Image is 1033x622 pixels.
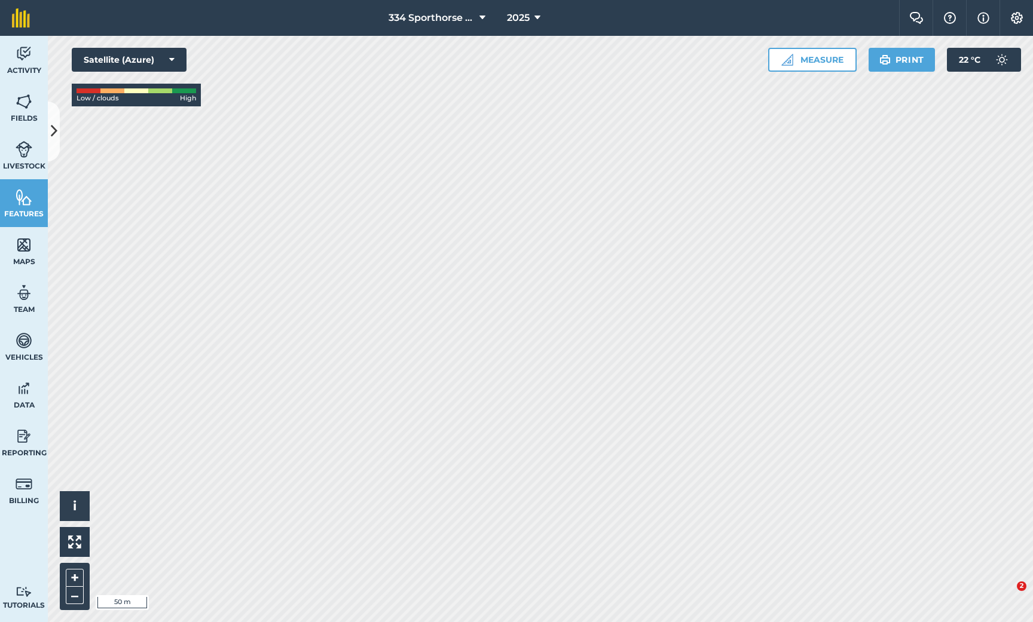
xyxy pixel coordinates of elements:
[947,48,1021,72] button: 22 °C
[16,93,32,111] img: svg+xml;base64,PHN2ZyB4bWxucz0iaHR0cDovL3d3dy53My5vcmcvMjAwMC9zdmciIHdpZHRoPSI1NiIgaGVpZ2h0PSI2MC...
[869,48,936,72] button: Print
[16,379,32,397] img: svg+xml;base64,PD94bWwgdmVyc2lvbj0iMS4wIiBlbmNvZGluZz0idXRmLTgiPz4KPCEtLSBHZW5lcmF0b3I6IEFkb2JlIE...
[16,586,32,598] img: svg+xml;base64,PD94bWwgdmVyc2lvbj0iMS4wIiBlbmNvZGluZz0idXRmLTgiPz4KPCEtLSBHZW5lcmF0b3I6IEFkb2JlIE...
[990,48,1014,72] img: svg+xml;base64,PD94bWwgdmVyc2lvbj0iMS4wIiBlbmNvZGluZz0idXRmLTgiPz4KPCEtLSBHZW5lcmF0b3I6IEFkb2JlIE...
[60,491,90,521] button: i
[16,475,32,493] img: svg+xml;base64,PD94bWwgdmVyc2lvbj0iMS4wIiBlbmNvZGluZz0idXRmLTgiPz4KPCEtLSBHZW5lcmF0b3I6IEFkb2JlIE...
[12,8,30,27] img: fieldmargin Logo
[66,587,84,604] button: –
[1017,581,1026,591] span: 2
[66,569,84,587] button: +
[781,54,793,66] img: Ruler icon
[16,45,32,63] img: svg+xml;base64,PD94bWwgdmVyc2lvbj0iMS4wIiBlbmNvZGluZz0idXRmLTgiPz4KPCEtLSBHZW5lcmF0b3I6IEFkb2JlIE...
[68,535,81,549] img: Four arrows, one pointing top left, one top right, one bottom right and the last bottom left
[1010,12,1024,24] img: A cog icon
[16,236,32,254] img: svg+xml;base64,PHN2ZyB4bWxucz0iaHR0cDovL3d3dy53My5vcmcvMjAwMC9zdmciIHdpZHRoPSI1NiIgaGVpZ2h0PSI2MC...
[992,581,1021,610] iframe: Intercom live chat
[943,12,957,24] img: A question mark icon
[959,48,980,72] span: 22 ° C
[16,188,32,206] img: svg+xml;base64,PHN2ZyB4bWxucz0iaHR0cDovL3d3dy53My5vcmcvMjAwMC9zdmciIHdpZHRoPSI1NiIgaGVpZ2h0PSI2MC...
[73,498,77,513] span: i
[180,93,196,104] span: High
[16,140,32,158] img: svg+xml;base64,PD94bWwgdmVyc2lvbj0iMS4wIiBlbmNvZGluZz0idXRmLTgiPz4KPCEtLSBHZW5lcmF0b3I6IEFkb2JlIE...
[72,48,187,72] button: Satellite (Azure)
[16,332,32,350] img: svg+xml;base64,PD94bWwgdmVyc2lvbj0iMS4wIiBlbmNvZGluZz0idXRmLTgiPz4KPCEtLSBHZW5lcmF0b3I6IEFkb2JlIE...
[977,11,989,25] img: svg+xml;base64,PHN2ZyB4bWxucz0iaHR0cDovL3d3dy53My5vcmcvMjAwMC9zdmciIHdpZHRoPSIxNyIgaGVpZ2h0PSIxNy...
[507,11,530,25] span: 2025
[16,427,32,445] img: svg+xml;base64,PD94bWwgdmVyc2lvbj0iMS4wIiBlbmNvZGluZz0idXRmLTgiPz4KPCEtLSBHZW5lcmF0b3I6IEFkb2JlIE...
[389,11,475,25] span: 334 Sporthorse Stud
[16,284,32,302] img: svg+xml;base64,PD94bWwgdmVyc2lvbj0iMS4wIiBlbmNvZGluZz0idXRmLTgiPz4KPCEtLSBHZW5lcmF0b3I6IEFkb2JlIE...
[909,12,924,24] img: Two speech bubbles overlapping with the left bubble in the forefront
[879,53,891,67] img: svg+xml;base64,PHN2ZyB4bWxucz0iaHR0cDovL3d3dy53My5vcmcvMjAwMC9zdmciIHdpZHRoPSIxOSIgaGVpZ2h0PSIyNC...
[77,93,119,104] span: Low / clouds
[768,48,857,72] button: Measure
